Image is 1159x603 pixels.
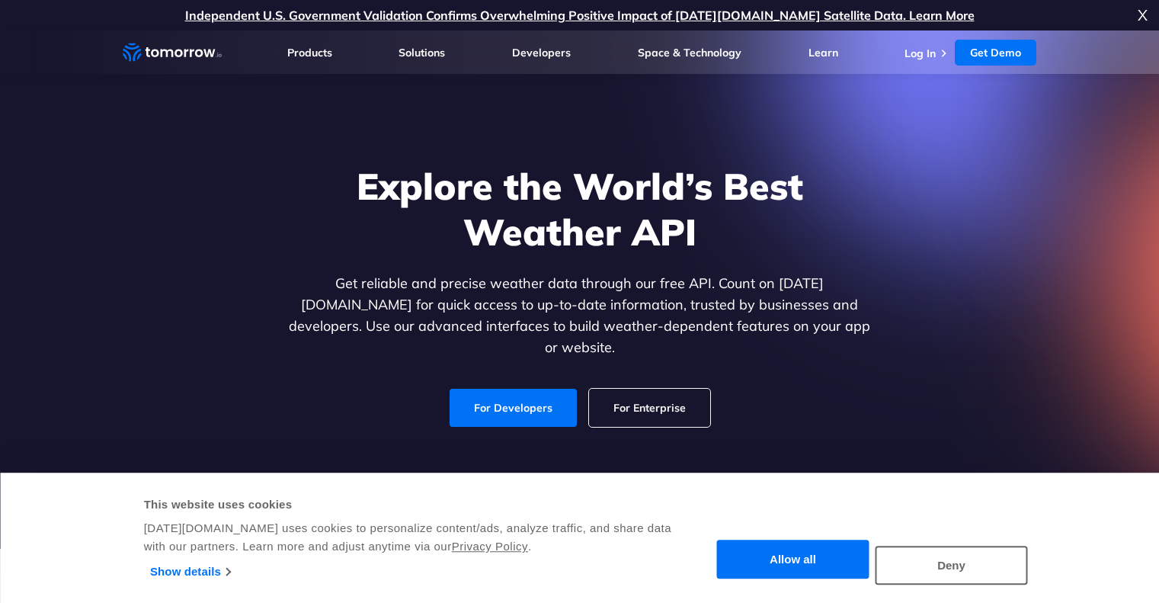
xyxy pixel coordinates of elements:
h1: Explore the World’s Best Weather API [286,163,874,255]
a: For Enterprise [589,389,710,427]
a: Space & Technology [638,46,741,59]
a: Solutions [399,46,445,59]
a: Developers [512,46,571,59]
a: Log In [904,47,936,60]
div: This website uses cookies [144,496,674,514]
a: Privacy Policy [452,540,528,553]
a: Products [287,46,332,59]
button: Allow all [717,540,869,579]
a: Learn [808,46,838,59]
a: Home link [123,41,222,64]
a: Independent U.S. Government Validation Confirms Overwhelming Positive Impact of [DATE][DOMAIN_NAM... [185,8,975,23]
a: For Developers [450,389,577,427]
div: [DATE][DOMAIN_NAME] uses cookies to personalize content/ads, analyze traffic, and share data with... [144,519,674,556]
a: Show details [150,560,230,583]
button: Deny [876,546,1028,585]
p: Get reliable and precise weather data through our free API. Count on [DATE][DOMAIN_NAME] for quic... [286,273,874,358]
a: Get Demo [955,40,1036,66]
